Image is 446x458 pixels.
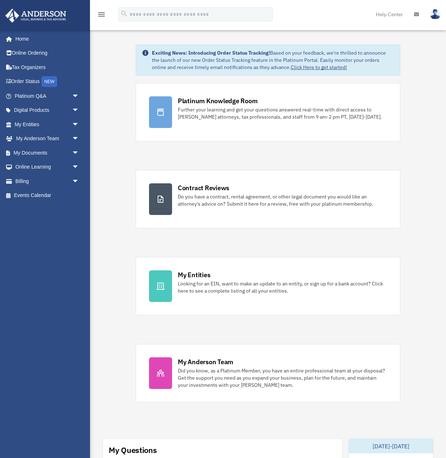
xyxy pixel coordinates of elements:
a: Contract Reviews Do you have a contract, rental agreement, or other legal document you would like... [136,170,400,228]
span: arrow_drop_down [72,89,86,104]
a: Online Learningarrow_drop_down [5,160,90,174]
a: Billingarrow_drop_down [5,174,90,188]
span: arrow_drop_down [72,103,86,118]
div: Based on your feedback, we're thrilled to announce the launch of our new Order Status Tracking fe... [152,49,394,71]
a: My Anderson Teamarrow_drop_down [5,132,90,146]
span: arrow_drop_down [72,160,86,175]
div: My Questions [109,445,157,455]
a: Online Ordering [5,46,90,60]
div: [DATE]-[DATE] [349,439,433,453]
a: Click Here to get started! [291,64,347,70]
a: Order StatusNEW [5,74,90,89]
div: Looking for an EIN, want to make an update to an entity, or sign up for a bank account? Click her... [178,280,387,294]
a: Tax Organizers [5,60,90,74]
div: NEW [41,76,57,87]
a: My Entities Looking for an EIN, want to make an update to an entity, or sign up for a bank accoun... [136,257,400,315]
a: Platinum Knowledge Room Further your learning and get your questions answered real-time with dire... [136,83,400,141]
a: menu [97,13,106,19]
span: arrow_drop_down [72,132,86,146]
div: My Anderson Team [178,357,233,366]
img: Anderson Advisors Platinum Portal [3,9,68,23]
a: Digital Productsarrow_drop_down [5,103,90,118]
a: Events Calendar [5,188,90,203]
a: Platinum Q&Aarrow_drop_down [5,89,90,103]
div: My Entities [178,270,210,279]
span: arrow_drop_down [72,117,86,132]
i: search [120,10,128,18]
span: arrow_drop_down [72,174,86,189]
strong: Exciting News: Introducing Order Status Tracking! [152,50,270,56]
div: Did you know, as a Platinum Member, you have an entire professional team at your disposal? Get th... [178,367,387,389]
a: Home [5,32,86,46]
i: menu [97,10,106,19]
a: My Documentsarrow_drop_down [5,146,90,160]
img: User Pic [430,9,441,19]
a: My Entitiesarrow_drop_down [5,117,90,132]
div: Do you have a contract, rental agreement, or other legal document you would like an attorney's ad... [178,193,387,207]
div: Further your learning and get your questions answered real-time with direct access to [PERSON_NAM... [178,106,387,120]
span: arrow_drop_down [72,146,86,160]
div: Platinum Knowledge Room [178,96,258,105]
a: My Anderson Team Did you know, as a Platinum Member, you have an entire professional team at your... [136,344,400,402]
div: Contract Reviews [178,183,229,192]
